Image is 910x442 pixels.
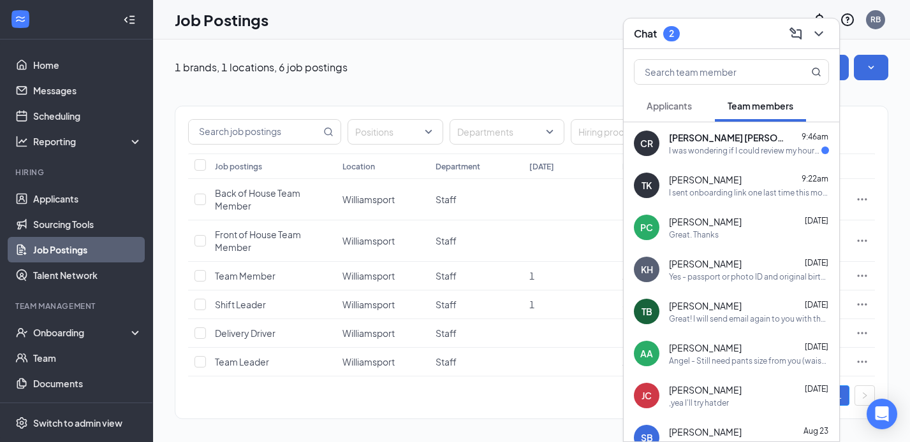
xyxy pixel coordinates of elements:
[342,299,395,310] span: Williamsport
[622,270,638,282] span: 173
[635,60,786,84] input: Search team member
[642,305,652,318] div: TB
[640,347,653,360] div: AA
[669,341,742,354] span: [PERSON_NAME]
[856,234,869,247] svg: Ellipses
[33,135,143,148] div: Reporting
[840,12,855,27] svg: QuestionInfo
[215,270,275,282] span: Team Member
[669,397,729,408] div: ,yea I'll try hatder
[342,161,375,172] div: Location
[33,78,142,103] a: Messages
[429,319,522,348] td: Staff
[622,299,633,310] span: 59
[642,389,652,402] div: JC
[669,355,829,366] div: Angel - Still need pants size from you (waist and inseam length). Do you still want this position...
[640,221,653,234] div: PC
[802,132,828,141] span: 9:46am
[33,237,142,262] a: Job Postings
[856,269,869,282] svg: Ellipses
[342,270,395,282] span: Williamsport
[15,167,140,178] div: Hiring
[436,356,457,367] span: Staff
[812,12,827,27] svg: Notifications
[336,220,429,262] td: Williamsport
[669,313,829,324] div: Great! I will send email again to you with the links. Hopefully uniform is here [DATE] or Weds. t...
[856,355,869,368] svg: Ellipses
[647,100,692,111] span: Applicants
[33,211,142,237] a: Sourcing Tools
[802,174,828,183] span: 9:22am
[215,229,301,253] span: Front of House Team Member
[786,24,806,44] button: ComposeMessage
[15,301,140,311] div: Team Management
[669,173,742,186] span: [PERSON_NAME]
[14,13,27,25] svg: WorkstreamLogo
[215,187,300,211] span: Back of House Team Member
[669,257,742,270] span: [PERSON_NAME]
[804,426,828,436] span: Aug 23
[616,153,709,179] th: In progress
[436,161,480,172] div: Department
[15,326,28,339] svg: UserCheck
[215,161,262,172] div: Job postings
[215,327,275,339] span: Delivery Driver
[728,100,793,111] span: Team members
[436,235,457,246] span: Staff
[429,348,522,376] td: Staff
[429,290,522,319] td: Staff
[436,194,457,205] span: Staff
[189,120,321,144] input: Search job postings
[33,371,142,396] a: Documents
[33,396,142,422] a: SurveysCrown
[856,327,869,339] svg: Ellipses
[805,300,828,310] span: [DATE]
[33,326,131,339] div: Onboarding
[855,385,875,406] li: Next Page
[809,24,829,44] button: ChevronDown
[811,26,826,41] svg: ChevronDown
[33,262,142,288] a: Talent Network
[642,179,652,192] div: TK
[805,342,828,352] span: [DATE]
[870,14,881,25] div: RB
[861,392,869,399] span: right
[805,216,828,225] span: [DATE]
[336,319,429,348] td: Williamsport
[15,135,28,148] svg: Analysis
[436,327,457,339] span: Staff
[175,9,268,31] h1: Job Postings
[215,299,266,310] span: Shift Leader
[856,298,869,311] svg: Ellipses
[429,262,522,290] td: Staff
[336,262,429,290] td: Williamsport
[669,383,742,396] span: [PERSON_NAME]
[336,179,429,220] td: Williamsport
[436,270,457,282] span: Staff
[867,399,897,429] div: Open Intercom Messenger
[15,417,28,429] svg: Settings
[634,27,657,41] h3: Chat
[669,271,829,282] div: Yes - passport or photo ID and original birth certificate or social security card.
[669,187,829,198] div: I sent onboarding link one last time this morning. If not completed by [DATE], we will revoke our...
[342,235,395,246] span: Williamsport
[669,131,784,144] span: [PERSON_NAME] [PERSON_NAME]
[529,270,534,282] span: 1
[641,263,653,276] div: KH
[342,194,395,205] span: Williamsport
[669,425,742,438] span: [PERSON_NAME]
[788,26,804,41] svg: ComposeMessage
[336,290,429,319] td: Williamsport
[342,356,395,367] span: Williamsport
[323,127,334,137] svg: MagnifyingGlass
[669,215,742,228] span: [PERSON_NAME]
[33,52,142,78] a: Home
[805,258,828,267] span: [DATE]
[855,385,875,406] button: right
[523,153,616,179] th: [DATE]
[342,327,395,339] span: Williamsport
[669,229,719,240] div: Great. Thanks
[33,417,122,429] div: Switch to admin view
[175,61,348,75] p: 1 brands, 1 locations, 6 job postings
[854,55,888,80] button: SmallChevronDown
